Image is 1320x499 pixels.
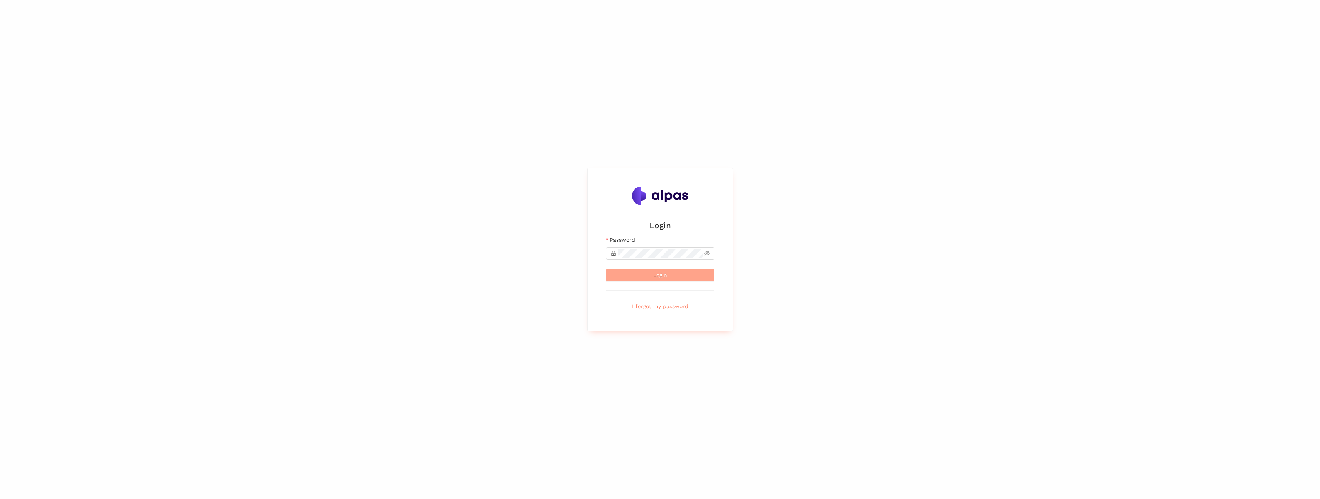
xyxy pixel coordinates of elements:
[704,251,710,256] span: eye-invisible
[653,271,667,279] span: Login
[606,269,714,281] button: Login
[632,187,688,205] img: Alpas.ai Logo
[606,236,635,244] label: Password
[606,219,714,232] h2: Login
[618,249,703,258] input: Password
[632,302,688,311] span: I forgot my password
[611,251,616,256] span: lock
[606,300,714,312] button: I forgot my password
